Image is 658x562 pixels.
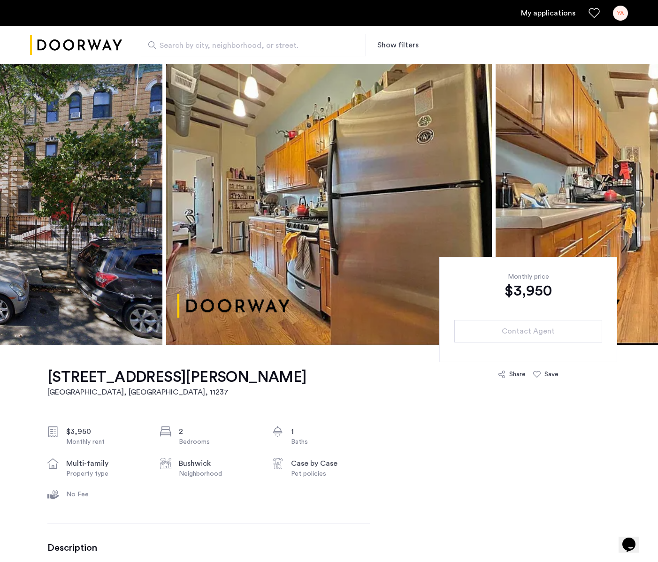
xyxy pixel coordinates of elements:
[66,437,145,447] div: Monthly rent
[66,426,145,437] div: $3,950
[66,490,145,499] div: No Fee
[7,197,23,213] button: Previous apartment
[544,370,559,379] div: Save
[160,40,340,51] span: Search by city, neighborhood, or street.
[619,524,649,553] iframe: chat widget
[454,281,602,300] div: $3,950
[377,39,419,51] button: Show or hide filters
[47,368,306,387] h1: [STREET_ADDRESS][PERSON_NAME]
[141,34,366,56] input: Apartment Search
[47,387,306,398] h2: [GEOGRAPHIC_DATA], [GEOGRAPHIC_DATA] , 11237
[66,469,145,478] div: Property type
[166,64,492,345] img: apartment
[179,458,258,469] div: Bushwick
[291,469,370,478] div: Pet policies
[47,368,306,398] a: [STREET_ADDRESS][PERSON_NAME][GEOGRAPHIC_DATA], [GEOGRAPHIC_DATA], 11237
[502,326,555,337] span: Contact Agent
[291,426,370,437] div: 1
[589,8,600,19] a: Favorites
[454,272,602,281] div: Monthly price
[509,370,526,379] div: Share
[613,6,628,21] div: YA
[47,542,370,554] h3: Description
[66,458,145,469] div: multi-family
[30,28,122,63] a: Cazamio logo
[179,426,258,437] div: 2
[635,197,651,213] button: Next apartment
[521,8,575,19] a: My application
[179,437,258,447] div: Bedrooms
[291,458,370,469] div: Case by Case
[291,437,370,447] div: Baths
[454,320,602,342] button: button
[30,28,122,63] img: logo
[179,469,258,478] div: Neighborhood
